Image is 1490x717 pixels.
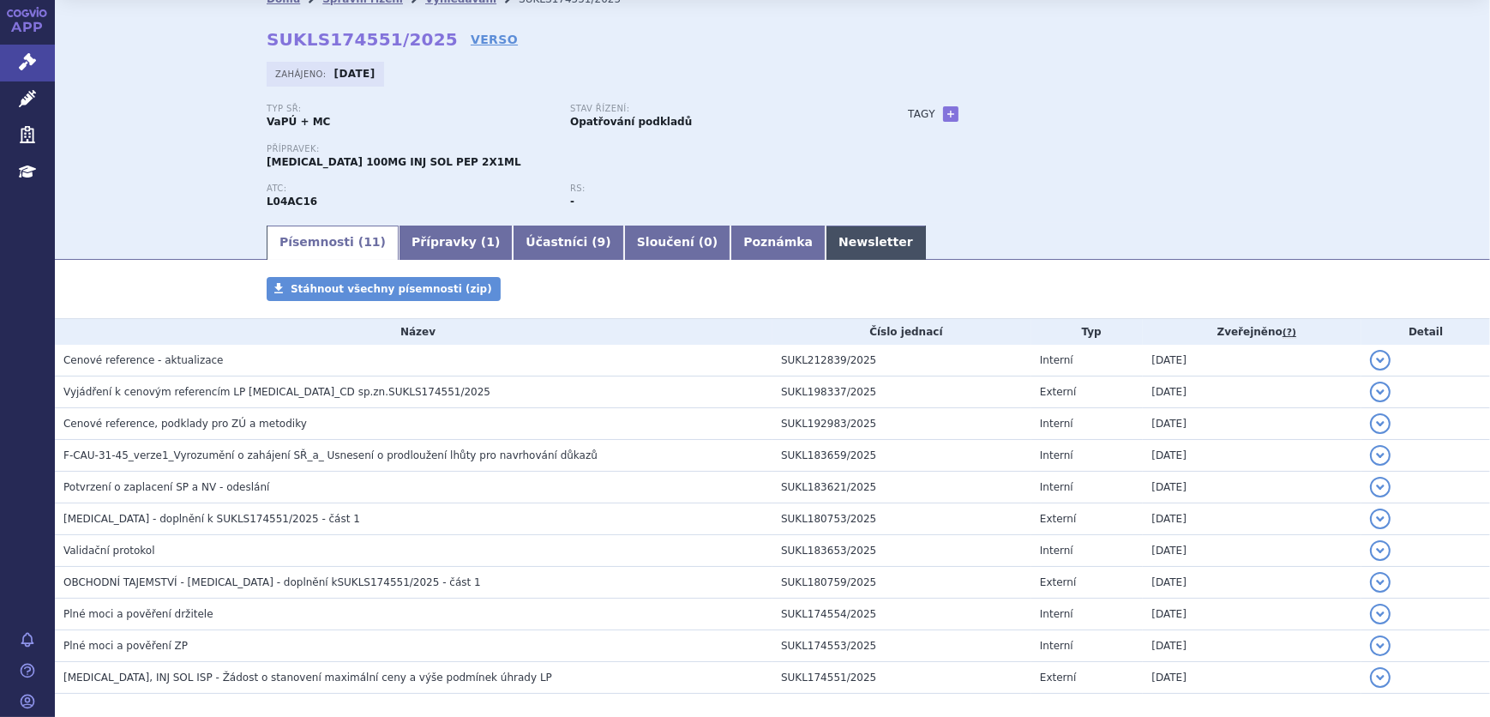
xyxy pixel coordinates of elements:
[63,449,598,461] span: F-CAU-31-45_verze1_Vyrozumění o zahájení SŘ_a_ Usnesení o prodloužení lhůty pro navrhování důkazů
[1040,545,1073,557] span: Interní
[908,104,935,124] h3: Tagy
[1040,481,1073,493] span: Interní
[772,535,1031,567] td: SUKL183653/2025
[1370,350,1391,371] button: detail
[1143,599,1361,630] td: [DATE]
[772,662,1031,694] td: SUKL174551/2025
[772,377,1031,408] td: SUKL198337/2025
[63,354,224,366] span: Cenové reference - aktualizace
[63,386,490,398] span: Vyjádření k cenovým referencím LP TREMFYA_CD sp.zn.SUKLS174551/2025
[63,481,269,493] span: Potvrzení o zaplacení SP a NV - odeslání
[570,184,856,194] p: RS:
[1370,382,1391,402] button: detail
[1370,445,1391,466] button: detail
[772,319,1031,345] th: Číslo jednací
[63,608,213,620] span: Plné moci a pověření držitele
[1040,672,1076,684] span: Externí
[399,226,513,260] a: Přípravky (1)
[267,104,553,114] p: Typ SŘ:
[1040,354,1073,366] span: Interní
[772,567,1031,599] td: SUKL180759/2025
[1040,608,1073,620] span: Interní
[1370,509,1391,529] button: detail
[826,226,926,260] a: Newsletter
[1370,413,1391,434] button: detail
[1040,386,1076,398] span: Externí
[772,472,1031,503] td: SUKL183621/2025
[1370,540,1391,561] button: detail
[1370,477,1391,497] button: detail
[513,226,623,260] a: Účastníci (9)
[1040,576,1076,588] span: Externí
[267,116,330,128] strong: VaPÚ + MC
[772,630,1031,662] td: SUKL174553/2025
[570,116,692,128] strong: Opatřování podkladů
[267,144,874,154] p: Přípravek:
[1040,513,1076,525] span: Externí
[275,67,329,81] span: Zahájeno:
[943,106,958,122] a: +
[772,345,1031,377] td: SUKL212839/2025
[704,235,712,249] span: 0
[570,104,856,114] p: Stav řízení:
[1143,503,1361,535] td: [DATE]
[1031,319,1143,345] th: Typ
[471,31,518,48] a: VERSO
[570,196,574,208] strong: -
[1143,630,1361,662] td: [DATE]
[772,503,1031,535] td: SUKL180753/2025
[267,196,317,208] strong: GUSELKUMAB
[1143,319,1361,345] th: Zveřejněno
[1143,408,1361,440] td: [DATE]
[1143,535,1361,567] td: [DATE]
[1040,418,1073,430] span: Interní
[730,226,826,260] a: Poznámka
[63,576,481,588] span: OBCHODNÍ TAJEMSTVÍ - Tremfya - doplnění kSUKLS174551/2025 - část 1
[1143,377,1361,408] td: [DATE]
[1370,604,1391,624] button: detail
[267,277,501,301] a: Stáhnout všechny písemnosti (zip)
[1143,567,1361,599] td: [DATE]
[1370,667,1391,688] button: detail
[772,408,1031,440] td: SUKL192983/2025
[486,235,495,249] span: 1
[1143,345,1361,377] td: [DATE]
[1040,640,1073,652] span: Interní
[63,513,360,525] span: Tremfya - doplnění k SUKLS174551/2025 - část 1
[55,319,772,345] th: Název
[63,545,155,557] span: Validační protokol
[1040,449,1073,461] span: Interní
[267,226,399,260] a: Písemnosti (11)
[363,235,380,249] span: 11
[1283,327,1296,339] abbr: (?)
[334,68,376,80] strong: [DATE]
[1143,472,1361,503] td: [DATE]
[772,599,1031,630] td: SUKL174554/2025
[1370,636,1391,656] button: detail
[63,640,188,652] span: Plné moci a pověření ZP
[1370,572,1391,593] button: detail
[1143,662,1361,694] td: [DATE]
[598,235,606,249] span: 9
[772,440,1031,472] td: SUKL183659/2025
[267,184,553,194] p: ATC:
[1361,319,1490,345] th: Detail
[267,156,521,168] span: [MEDICAL_DATA] 100MG INJ SOL PEP 2X1ML
[267,29,458,50] strong: SUKLS174551/2025
[291,283,492,295] span: Stáhnout všechny písemnosti (zip)
[624,226,730,260] a: Sloučení (0)
[63,672,552,684] span: TREMFYA, INJ SOL ISP - Žádost o stanovení maximální ceny a výše podmínek úhrady LP
[63,418,307,430] span: Cenové reference, podklady pro ZÚ a metodiky
[1143,440,1361,472] td: [DATE]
